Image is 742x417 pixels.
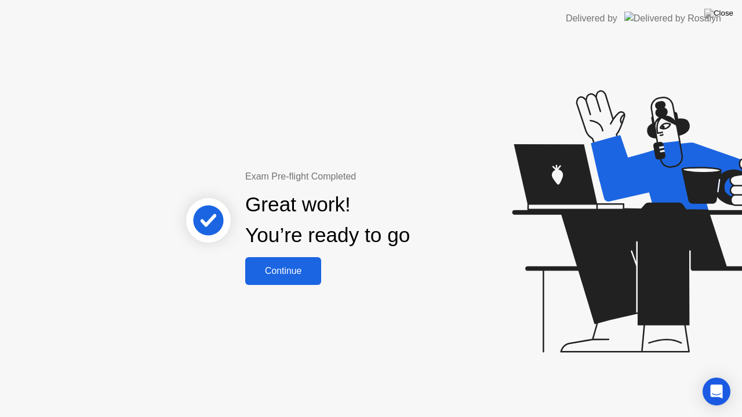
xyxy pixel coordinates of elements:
div: Continue [249,266,318,276]
div: Delivered by [566,12,617,25]
div: Great work! You’re ready to go [245,189,410,251]
img: Delivered by Rosalyn [624,12,721,25]
div: Open Intercom Messenger [703,378,730,405]
img: Close [704,9,733,18]
div: Exam Pre-flight Completed [245,170,485,184]
button: Continue [245,257,321,285]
